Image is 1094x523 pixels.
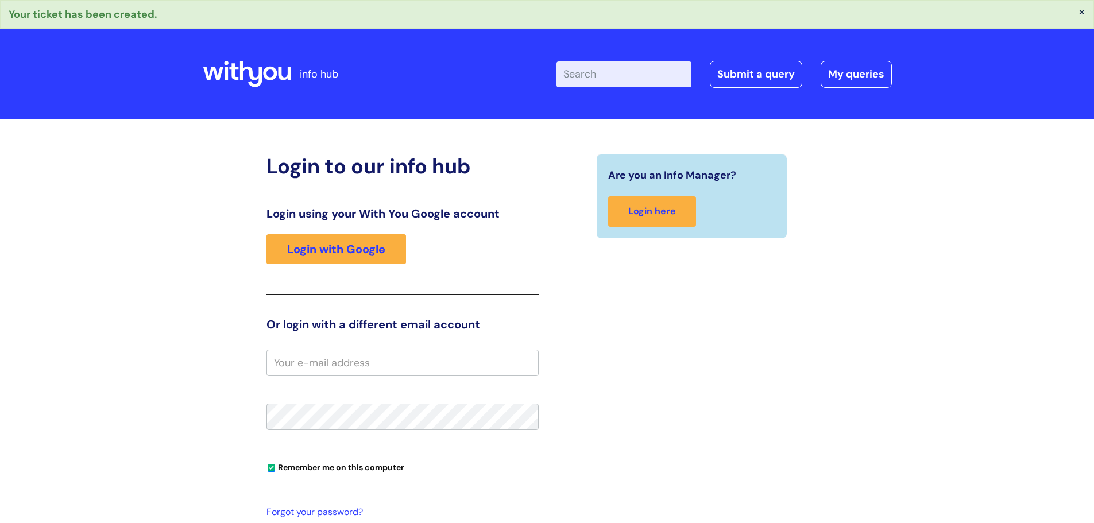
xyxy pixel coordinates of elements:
[266,317,539,331] h3: Or login with a different email account
[710,61,802,87] a: Submit a query
[266,234,406,264] a: Login with Google
[266,504,533,521] a: Forgot your password?
[266,460,404,472] label: Remember me on this computer
[556,61,691,87] input: Search
[266,350,539,376] input: Your e-mail address
[268,464,275,472] input: Remember me on this computer
[266,458,539,476] div: You can uncheck this option if you're logging in from a shared device
[266,154,539,179] h2: Login to our info hub
[266,207,539,220] h3: Login using your With You Google account
[608,166,736,184] span: Are you an Info Manager?
[1078,6,1085,17] button: ×
[608,196,696,227] a: Login here
[821,61,892,87] a: My queries
[300,65,338,83] p: info hub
